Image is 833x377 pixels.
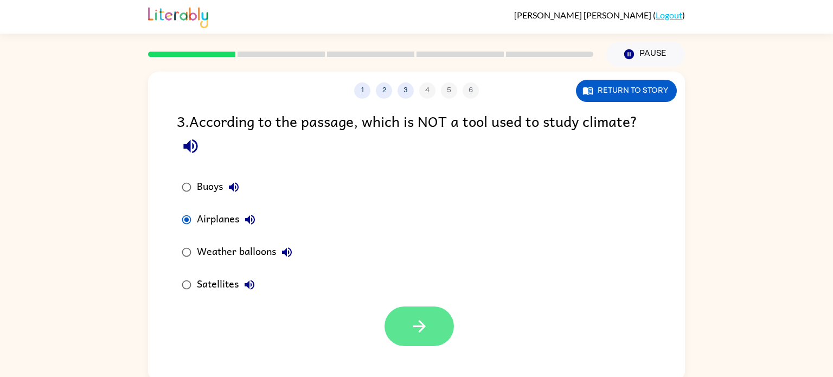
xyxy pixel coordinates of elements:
button: Airplanes [239,209,261,231]
button: 3 [398,82,414,99]
button: Return to story [576,80,677,102]
div: Satellites [197,274,260,296]
img: Literably [148,4,208,28]
div: Weather balloons [197,241,298,263]
span: [PERSON_NAME] [PERSON_NAME] [514,10,653,20]
button: 1 [354,82,370,99]
div: Buoys [197,176,245,198]
div: 3 . According to the passage, which is NOT a tool used to study climate? [177,110,656,160]
button: Buoys [223,176,245,198]
a: Logout [656,10,682,20]
div: ( ) [514,10,685,20]
button: Satellites [239,274,260,296]
div: Airplanes [197,209,261,231]
button: Weather balloons [276,241,298,263]
button: 2 [376,82,392,99]
button: Pause [606,42,685,67]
